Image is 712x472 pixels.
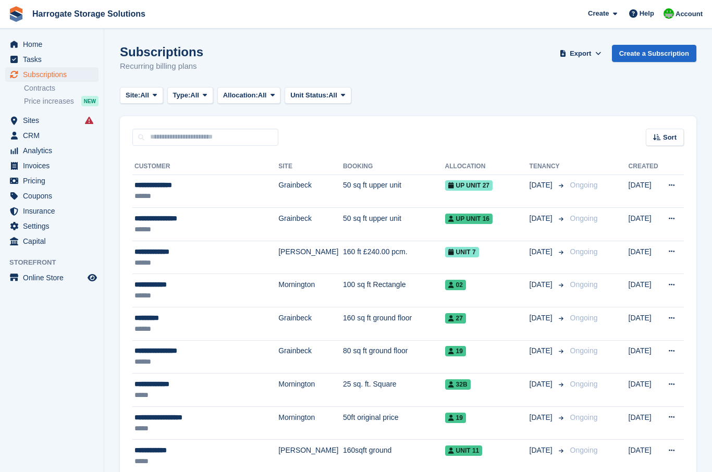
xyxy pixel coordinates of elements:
span: 02 [445,280,466,290]
a: menu [5,67,99,82]
span: Create [588,8,609,19]
span: [DATE] [530,379,555,390]
a: menu [5,204,99,218]
td: 100 sq ft Rectangle [343,274,445,307]
td: Grainbeck [278,340,343,374]
span: 19 [445,346,466,356]
button: Site: All [120,87,163,104]
span: 19 [445,413,466,423]
span: [DATE] [530,445,555,456]
a: Create a Subscription [612,45,696,62]
th: Allocation [445,158,530,175]
span: Sort [663,132,677,143]
span: Subscriptions [23,67,85,82]
th: Booking [343,158,445,175]
td: Mornington [278,374,343,407]
a: Harrogate Storage Solutions [28,5,150,22]
td: 80 sq ft ground floor [343,340,445,374]
td: [DATE] [629,406,660,440]
th: Site [278,158,343,175]
img: Lee and Michelle Depledge [664,8,674,19]
h1: Subscriptions [120,45,203,59]
a: Contracts [24,83,99,93]
td: 50 sq ft upper unit [343,175,445,208]
p: Recurring billing plans [120,60,203,72]
span: Insurance [23,204,85,218]
a: menu [5,52,99,67]
td: 50ft original price [343,406,445,440]
span: All [328,90,337,101]
a: menu [5,113,99,128]
img: stora-icon-8386f47178a22dfd0bd8f6a31ec36ba5ce8667c1dd55bd0f319d3a0aa187defe.svg [8,6,24,22]
button: Type: All [167,87,213,104]
span: Tasks [23,52,85,67]
a: menu [5,219,99,233]
span: Invoices [23,158,85,173]
span: Up Unit 27 [445,180,493,191]
span: [DATE] [530,313,555,324]
span: [DATE] [530,213,555,224]
button: Unit Status: All [285,87,351,104]
td: Grainbeck [278,175,343,208]
span: Ongoing [570,214,598,222]
td: [DATE] [629,241,660,274]
td: Grainbeck [278,307,343,341]
a: menu [5,173,99,188]
td: 160 ft £240.00 pcm. [343,241,445,274]
span: Sites [23,113,85,128]
span: Unit 7 [445,247,479,257]
td: 160 sq ft ground floor [343,307,445,341]
span: Ongoing [570,446,598,454]
th: Tenancy [530,158,566,175]
span: Help [640,8,654,19]
td: 50 sq ft upper unit [343,208,445,241]
a: Preview store [86,271,99,284]
a: menu [5,234,99,249]
span: Analytics [23,143,85,158]
span: [DATE] [530,180,555,191]
td: [DATE] [629,208,660,241]
td: [DATE] [629,374,660,407]
span: Unit 11 [445,445,483,456]
span: Up Unit 16 [445,214,493,224]
span: Coupons [23,189,85,203]
span: CRM [23,128,85,143]
i: Smart entry sync failures have occurred [85,116,93,125]
a: menu [5,143,99,158]
th: Created [629,158,660,175]
span: Allocation: [223,90,258,101]
span: Ongoing [570,247,598,256]
span: [DATE] [530,345,555,356]
span: Price increases [24,96,74,106]
span: Type: [173,90,191,101]
td: [DATE] [629,340,660,374]
td: [DATE] [629,274,660,307]
span: [DATE] [530,246,555,257]
span: Online Store [23,270,85,285]
span: Ongoing [570,346,598,355]
span: All [190,90,199,101]
td: [DATE] [629,307,660,341]
span: Export [570,48,591,59]
a: menu [5,37,99,52]
a: Price increases NEW [24,95,99,107]
td: [PERSON_NAME] [278,241,343,274]
span: Home [23,37,85,52]
a: menu [5,270,99,285]
span: All [140,90,149,101]
span: Capital [23,234,85,249]
span: Ongoing [570,380,598,388]
th: Customer [132,158,278,175]
span: Ongoing [570,314,598,322]
span: Storefront [9,257,104,268]
span: Ongoing [570,181,598,189]
span: 27 [445,313,466,324]
td: [DATE] [629,175,660,208]
span: Site: [126,90,140,101]
span: Ongoing [570,280,598,289]
td: Mornington [278,406,343,440]
span: Account [676,9,703,19]
a: menu [5,189,99,203]
span: Ongoing [570,413,598,421]
span: All [258,90,267,101]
